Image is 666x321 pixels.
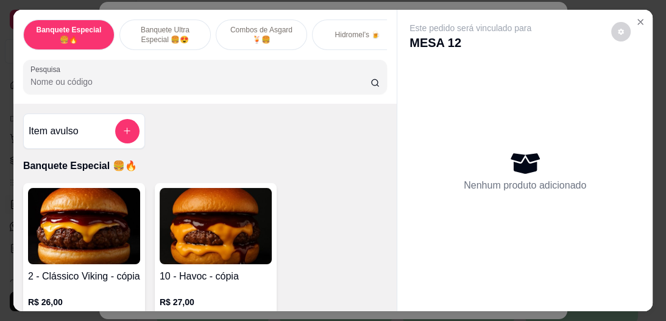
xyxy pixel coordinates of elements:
button: add-separate-item [115,119,140,143]
p: MESA 12 [409,34,531,51]
label: Pesquisa [30,64,65,74]
input: Pesquisa [30,76,370,88]
p: Combos de Asgard🍹🍔 [226,25,297,45]
h4: Item avulso [29,124,79,139]
img: product-image [160,188,272,264]
p: R$ 27,00 [160,296,272,308]
p: Banquete Especial 🍔🔥 [23,159,387,173]
h4: 10 - Havoc - cópia [160,269,272,284]
p: R$ 26,00 [28,296,140,308]
p: Banquete Ultra Especial 🍔😍 [130,25,200,45]
img: product-image [28,188,140,264]
p: Banquete Especial 🍔🔥 [34,25,104,45]
button: Close [631,12,650,32]
p: Nenhum produto adicionado [464,178,586,193]
h4: 2 - Clássico Viking - cópia [28,269,140,284]
button: decrease-product-quantity [611,22,631,41]
p: Este pedido será vinculado para [409,22,531,34]
p: Hidromel’s 🍺 [335,30,380,40]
